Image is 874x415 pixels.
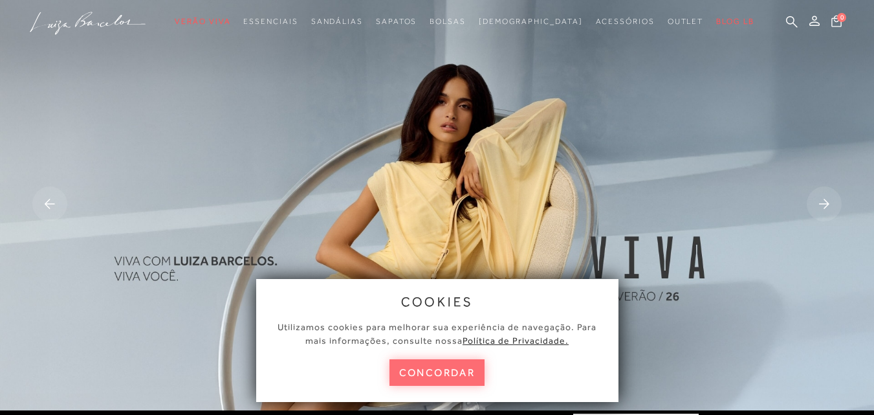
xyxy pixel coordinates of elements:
span: Essenciais [243,17,298,26]
span: Sandálias [311,17,363,26]
span: Bolsas [430,17,466,26]
span: BLOG LB [716,17,754,26]
button: 0 [827,14,846,32]
span: Sapatos [376,17,417,26]
a: noSubCategoriesText [175,10,230,34]
a: noSubCategoriesText [596,10,655,34]
span: 0 [837,13,846,22]
span: Verão Viva [175,17,230,26]
span: Outlet [668,17,704,26]
a: Política de Privacidade. [463,335,569,346]
span: cookies [401,295,474,309]
a: noSubCategoriesText [311,10,363,34]
span: Acessórios [596,17,655,26]
span: [DEMOGRAPHIC_DATA] [479,17,583,26]
a: noSubCategoriesText [376,10,417,34]
span: Utilizamos cookies para melhorar sua experiência de navegação. Para mais informações, consulte nossa [278,322,596,346]
a: BLOG LB [716,10,754,34]
a: noSubCategoriesText [243,10,298,34]
button: concordar [389,359,485,386]
a: noSubCategoriesText [479,10,583,34]
a: noSubCategoriesText [668,10,704,34]
a: noSubCategoriesText [430,10,466,34]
